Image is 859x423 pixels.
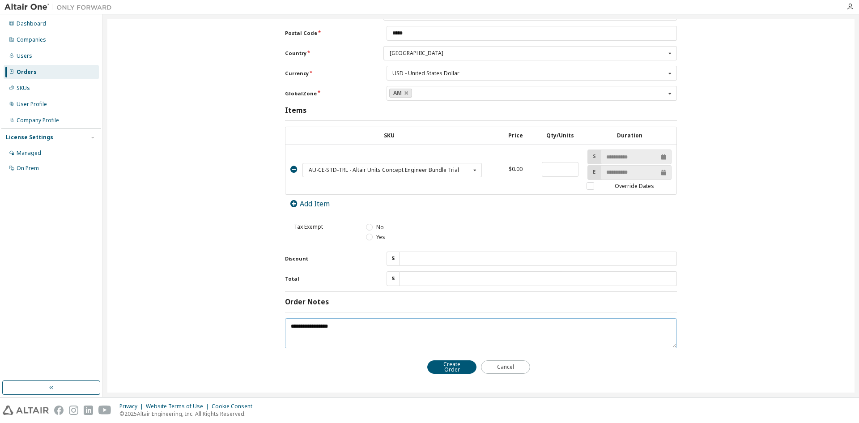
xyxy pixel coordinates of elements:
th: Price [493,127,538,145]
label: No [366,223,383,231]
div: Privacy [119,403,146,410]
div: $ [387,271,400,286]
th: Qty/Units [538,127,583,145]
img: linkedin.svg [84,406,93,415]
label: Override Dates [587,182,672,190]
img: altair_logo.svg [3,406,49,415]
label: E [588,168,598,175]
div: Users [17,52,32,60]
img: youtube.svg [98,406,111,415]
div: AU-CE-STD-TRL - Altair Units Concept Engineer Bundle Trial [309,167,470,173]
th: SKU [285,127,493,145]
div: On Prem [17,165,39,172]
button: Create Order [427,360,476,374]
label: Country [285,50,368,57]
h3: Items [285,106,306,115]
input: Postal Code [387,26,677,41]
div: License Settings [6,134,53,141]
td: $0.00 [493,145,538,194]
div: Currency [387,66,677,81]
p: © 2025 Altair Engineering, Inc. All Rights Reserved. [119,410,258,418]
div: USD - United States Dollar [392,71,459,76]
div: Website Terms of Use [146,403,212,410]
div: Company Profile [17,117,59,124]
img: instagram.svg [69,406,78,415]
div: GlobalZone [387,86,677,101]
div: $ [387,252,400,266]
div: Orders [17,68,37,76]
label: Postal Code [285,30,372,37]
label: Total [285,275,372,282]
input: Total [400,271,677,286]
div: User Profile [17,101,47,108]
div: Managed [17,150,41,157]
div: Companies [17,36,46,43]
div: Dashboard [17,20,46,27]
label: S [588,153,598,160]
a: AM [389,89,412,98]
input: Discount [400,252,677,266]
label: Yes [366,233,385,241]
div: Country [383,46,677,61]
a: Add Item [290,199,330,209]
span: Tax Exempt [294,223,323,231]
div: Cookie Consent [212,403,258,410]
th: Duration [583,127,676,145]
label: GlobalZone [285,90,372,97]
div: [GEOGRAPHIC_DATA] [390,51,666,56]
h3: Order Notes [285,298,329,307]
button: Cancel [481,360,530,374]
div: SKUs [17,85,30,92]
img: facebook.svg [54,406,64,415]
label: Discount [285,255,372,262]
img: Altair One [4,3,116,12]
label: Currency [285,70,372,77]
